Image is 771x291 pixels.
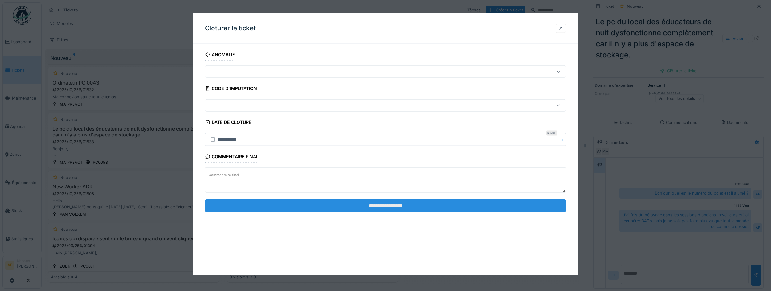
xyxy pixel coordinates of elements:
div: Date de clôture [205,118,251,128]
button: Close [559,133,566,146]
div: Anomalie [205,50,235,61]
label: Commentaire final [207,171,240,179]
h3: Clôturer le ticket [205,25,256,32]
div: Code d'imputation [205,84,257,94]
div: Requis [546,131,557,136]
div: Commentaire final [205,152,258,163]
